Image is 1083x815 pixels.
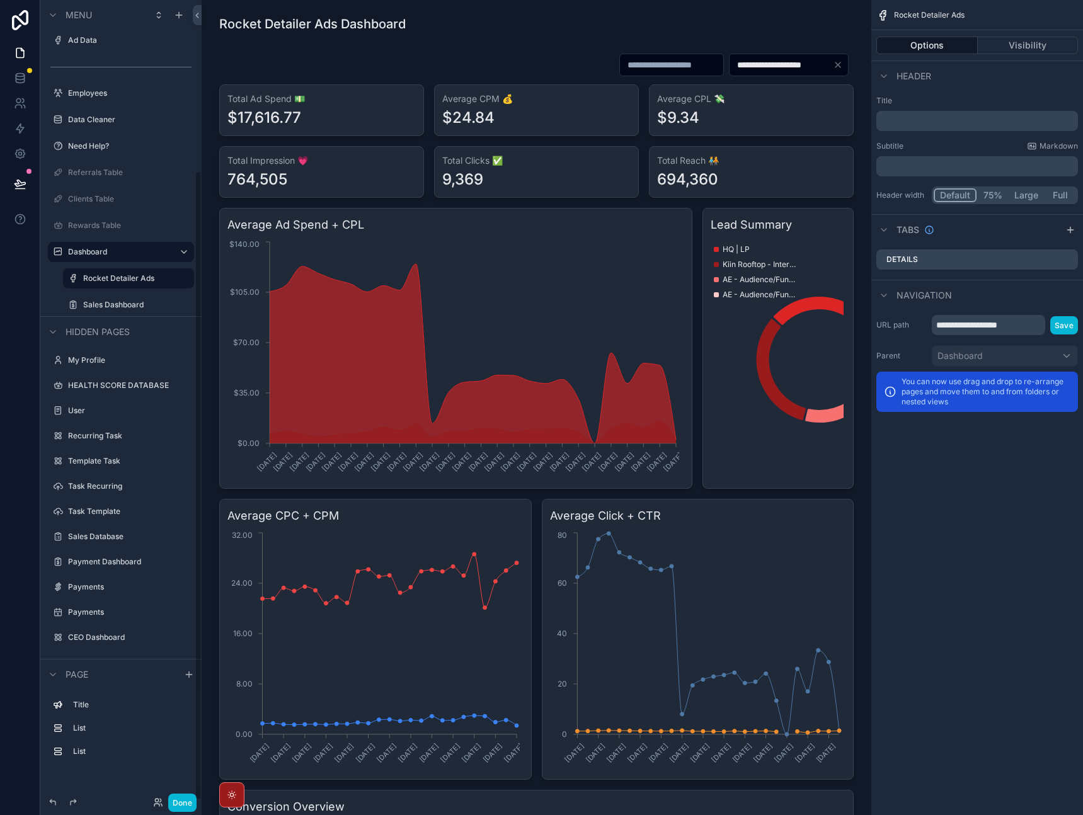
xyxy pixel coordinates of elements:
label: Clients Table [68,194,192,204]
label: URL path [876,320,927,330]
label: Dashboard [68,247,169,257]
label: Template Task [68,456,192,466]
label: Ad Data [68,35,192,45]
div: scrollable content [876,156,1078,176]
span: Navigation [897,289,952,302]
span: Markdown [1040,141,1078,151]
button: 75% [977,188,1009,202]
label: Header width [876,190,927,200]
button: Dashboard [932,345,1078,367]
span: Header [897,70,931,83]
label: Payments [68,582,192,592]
button: Done [168,794,197,812]
label: Payment Dashboard [68,557,192,567]
label: Parent [876,351,927,361]
button: Visibility [978,37,1079,54]
label: Employees [68,88,192,98]
label: Rewards Table [68,220,192,231]
label: Sales Dashboard [83,300,192,310]
label: Referrals Table [68,168,192,178]
label: Task Recurring [68,481,192,491]
label: Rocket Detailer Ads [83,273,186,283]
button: Full [1044,188,1076,202]
label: User [68,406,192,416]
p: You can now use drag and drop to re-arrange pages and move them to and from folders or nested views [902,377,1070,407]
label: Details [886,254,918,265]
span: Dashboard [937,350,983,362]
label: CEO Dashboard [68,632,192,642]
button: Default [934,188,977,202]
label: Need Help? [68,141,192,151]
label: List [73,746,189,756]
label: Data Cleaner [68,115,192,125]
button: Large [1009,188,1044,202]
label: Task Template [68,506,192,516]
div: scrollable content [876,111,1078,131]
span: Menu [66,9,92,21]
label: HEALTH SCORE DATABASE [68,380,192,390]
span: Rocket Detailer Ads [894,10,965,20]
label: Recurring Task [68,431,192,441]
label: Payments [68,607,192,617]
button: Options [876,37,978,54]
div: scrollable content [40,689,202,774]
span: Hidden pages [66,326,130,338]
label: Title [73,700,189,710]
label: List [73,723,189,733]
span: Tabs [897,224,919,236]
a: Markdown [1027,141,1078,151]
span: Page [66,668,88,681]
label: My Profile [68,355,192,365]
label: Sales Database [68,532,192,542]
label: Subtitle [876,141,903,151]
label: Title [876,96,1078,106]
button: Save [1050,316,1078,334]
